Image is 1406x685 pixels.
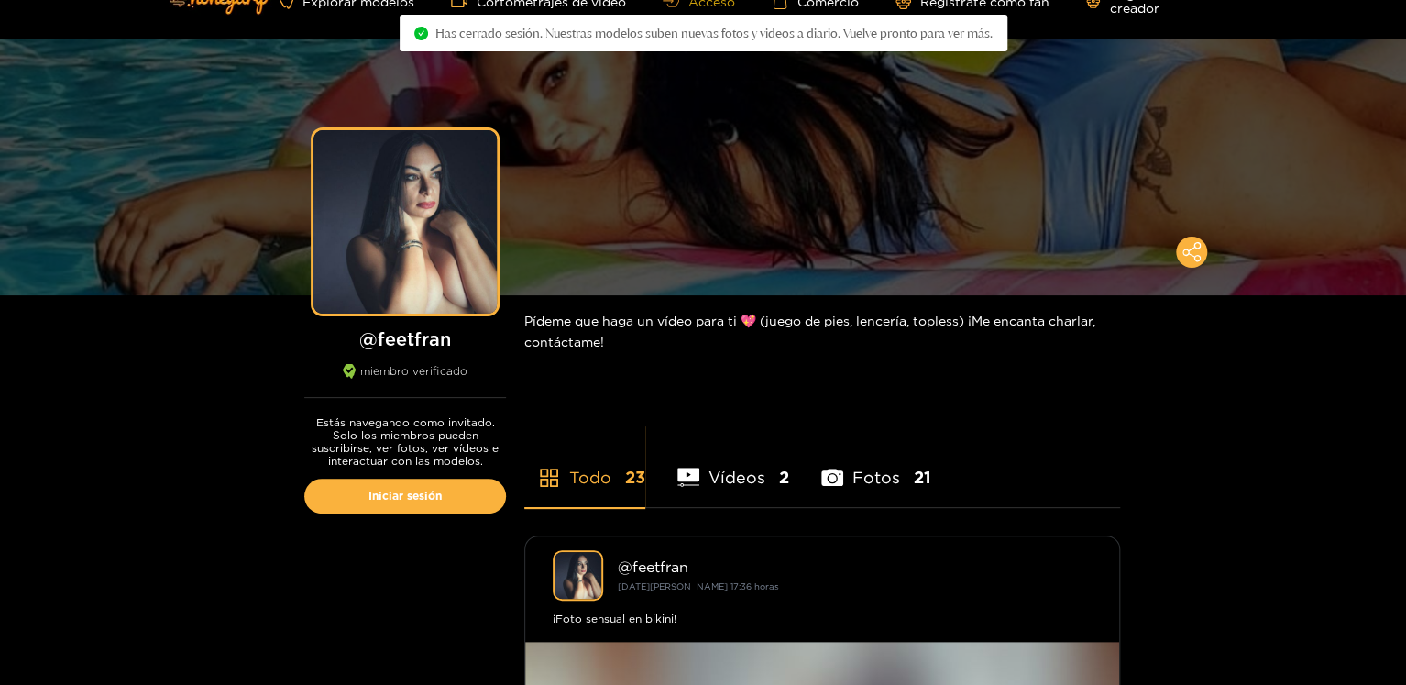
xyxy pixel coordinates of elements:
font: Pídeme que haga un vídeo para ti 💖 (juego de pies, lencería, topless) ¡Me encanta charlar, contác... [524,314,1095,348]
font: @ [359,328,378,348]
font: 2 [779,468,789,486]
font: 23 [625,468,645,486]
font: feetfran [632,558,688,575]
font: ¡Foto sensual en bikini! [553,613,676,624]
img: pies fran [553,550,603,601]
font: Iniciar sesión [368,490,442,502]
font: Fotos [852,468,900,486]
font: [DATE][PERSON_NAME] 17:36 horas [618,581,779,591]
font: Vídeos [708,468,765,486]
font: 21 [914,468,931,486]
font: feetfran [378,328,451,348]
span: tienda de aplicaciones [538,467,560,489]
font: miembro verificado [360,365,467,377]
span: círculo de control [414,27,428,40]
font: Estás navegando como invitado. Solo los miembros pueden suscribirse, ver fotos, ver vídeos e inte... [312,416,499,467]
font: Has cerrado sesión. Nuestras modelos suben nuevas fotos y videos a diario. Vuelve pronto para ver... [435,26,993,40]
font: @ [618,558,632,575]
font: Todo [569,468,611,486]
